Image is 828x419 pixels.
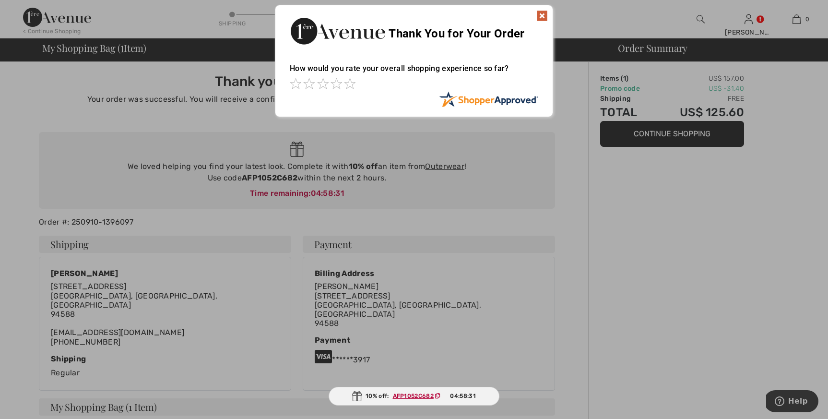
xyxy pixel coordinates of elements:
img: x [536,10,548,22]
span: 04:58:31 [450,392,475,400]
div: How would you rate your overall shopping experience so far? [290,54,538,91]
ins: AFP1052C682 [393,393,434,399]
span: Thank You for Your Order [389,27,524,40]
img: Gift.svg [352,391,362,401]
div: 10% off: [329,387,499,406]
img: Thank You for Your Order [290,15,386,47]
span: Help [22,7,42,15]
